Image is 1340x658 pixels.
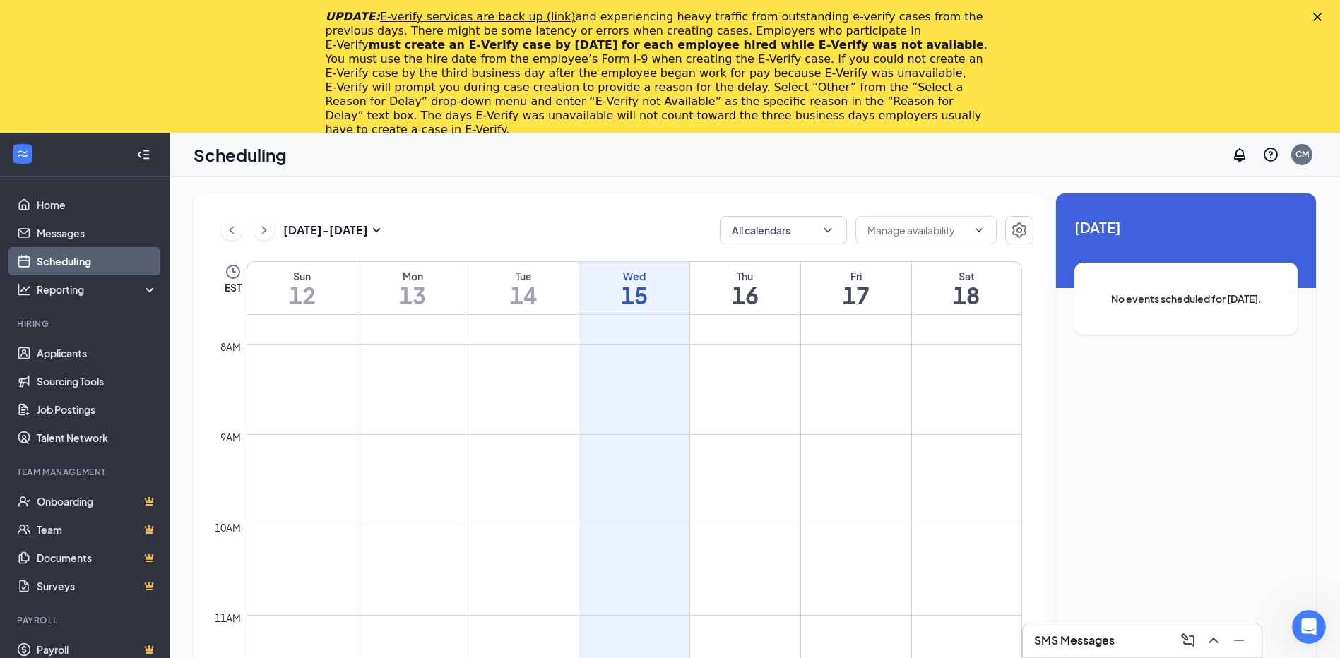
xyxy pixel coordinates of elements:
a: TeamCrown [37,515,158,544]
iframe: Intercom live chat [1292,610,1326,644]
a: E-verify services are back up (link) [380,10,576,23]
a: October 16, 2025 [690,262,800,314]
button: ChevronRight [254,220,275,241]
button: ChevronLeft [221,220,242,241]
h3: SMS Messages [1034,633,1115,648]
span: EST [225,280,242,294]
div: and experiencing heavy traffic from outstanding e-verify cases from the previous days. There migh... [326,10,992,137]
a: October 17, 2025 [801,262,911,314]
a: Home [37,191,158,219]
div: 9am [218,429,244,445]
button: ChevronUp [1202,629,1225,652]
a: Messages [37,219,158,247]
h1: 14 [468,283,579,307]
a: Applicants [37,339,158,367]
button: ComposeMessage [1177,629,1199,652]
div: 10am [212,520,244,535]
a: October 12, 2025 [247,262,357,314]
h1: Scheduling [194,143,287,167]
button: All calendarsChevronDown [720,216,847,244]
svg: ChevronLeft [225,222,239,239]
svg: Notifications [1231,146,1248,163]
div: Thu [690,269,800,283]
svg: ChevronUp [1205,632,1222,649]
span: [DATE] [1074,216,1298,238]
div: Tue [468,269,579,283]
a: Job Postings [37,395,158,424]
svg: ComposeMessage [1180,632,1197,649]
a: October 14, 2025 [468,262,579,314]
div: CM [1295,148,1309,160]
div: Sat [912,269,1021,283]
svg: Settings [1011,222,1028,239]
b: must create an E‑Verify case by [DATE] for each employee hired while E‑Verify was not available [369,38,984,52]
svg: Minimize [1231,632,1247,649]
svg: ChevronDown [973,225,985,236]
a: Talent Network [37,424,158,452]
a: OnboardingCrown [37,487,158,515]
div: Close [1313,13,1327,21]
svg: Clock [225,263,242,280]
svg: SmallChevronDown [368,222,385,239]
a: DocumentsCrown [37,544,158,572]
a: Sourcing Tools [37,367,158,395]
h1: 16 [690,283,800,307]
div: Mon [357,269,468,283]
svg: Analysis [17,282,31,297]
div: 8am [218,339,244,354]
button: Minimize [1228,629,1250,652]
a: October 15, 2025 [579,262,689,314]
div: Team Management [17,466,155,478]
h1: 12 [247,283,357,307]
div: Payroll [17,614,155,626]
div: 11am [212,610,244,626]
h3: [DATE] - [DATE] [283,222,368,238]
a: October 13, 2025 [357,262,468,314]
span: No events scheduled for [DATE]. [1103,291,1269,306]
h1: 17 [801,283,911,307]
a: SurveysCrown [37,572,158,600]
h1: 13 [357,283,468,307]
div: Wed [579,269,689,283]
svg: WorkstreamLogo [16,147,30,161]
button: Settings [1005,216,1033,244]
a: Scheduling [37,247,158,275]
h1: 18 [912,283,1021,307]
div: Fri [801,269,911,283]
div: Hiring [17,318,155,330]
i: UPDATE: [326,10,576,23]
h1: 15 [579,283,689,307]
svg: Collapse [136,148,150,162]
svg: ChevronDown [821,223,835,237]
a: October 18, 2025 [912,262,1021,314]
div: Sun [247,269,357,283]
svg: QuestionInfo [1262,146,1279,163]
input: Manage availability [867,222,968,238]
div: Reporting [37,282,158,297]
svg: ChevronRight [257,222,271,239]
